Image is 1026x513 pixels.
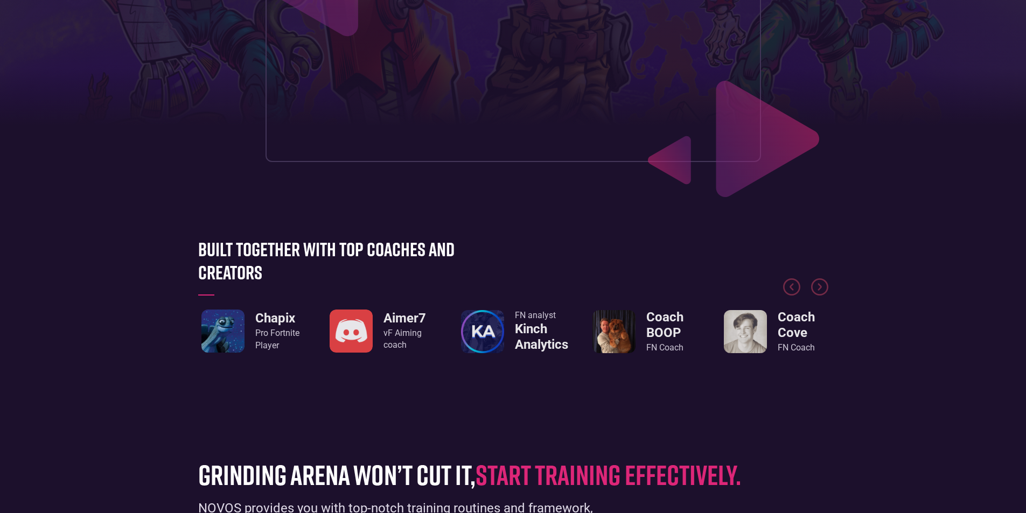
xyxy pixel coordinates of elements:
div: 2 / 8 [198,310,303,353]
div: 6 / 8 [724,310,828,354]
h3: Chapix [255,311,299,326]
a: Coach BOOPFN Coach [592,310,697,354]
div: Next slide [811,278,828,305]
div: vF Aiming coach [383,327,434,352]
div: FN Coach [778,342,828,354]
div: FN analyst [515,310,568,321]
h1: grinding arena won’t cut it, [198,459,812,490]
a: Coach CoveFN Coach [724,310,828,354]
div: Next slide [811,278,828,296]
a: ChapixPro FortnitePlayer [201,310,299,353]
h3: Aimer7 [383,311,434,326]
div: 3 / 8 [330,310,434,353]
a: FN analystKinch Analytics [461,310,566,354]
h3: Coach Cove [778,310,828,341]
div: 5 / 8 [592,310,697,354]
div: Pro Fortnite Player [255,327,299,352]
h3: Kinch Analytics [515,321,568,353]
a: Aimer7vF Aiming coach [330,310,434,353]
div: FN Coach [646,342,697,354]
h3: Coach BOOP [646,310,697,341]
div: 4 / 8 [461,310,566,354]
span: start training effectively. [476,458,741,491]
div: Previous slide [783,278,800,305]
